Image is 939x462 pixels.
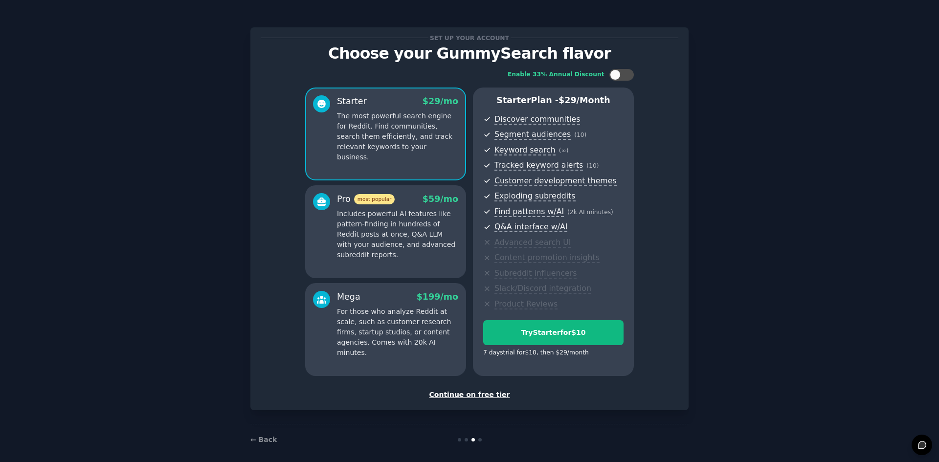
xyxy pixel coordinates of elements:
[337,291,360,303] div: Mega
[261,390,678,400] div: Continue on free tier
[494,130,571,140] span: Segment audiences
[423,194,458,204] span: $ 59 /mo
[508,70,604,79] div: Enable 33% Annual Discount
[337,193,395,205] div: Pro
[494,268,577,279] span: Subreddit influencers
[494,238,571,248] span: Advanced search UI
[494,222,567,232] span: Q&A interface w/AI
[494,160,583,171] span: Tracked keyword alerts
[586,162,599,169] span: ( 10 )
[250,436,277,443] a: ← Back
[494,114,580,125] span: Discover communities
[494,191,575,201] span: Exploding subreddits
[494,207,564,217] span: Find patterns w/AI
[483,320,624,345] button: TryStarterfor$10
[494,253,600,263] span: Content promotion insights
[483,94,624,107] p: Starter Plan -
[337,307,458,358] p: For those who analyze Reddit at scale, such as customer research firms, startup studios, or conte...
[494,176,617,186] span: Customer development themes
[559,147,569,154] span: ( ∞ )
[574,132,586,138] span: ( 10 )
[261,45,678,62] p: Choose your GummySearch flavor
[417,292,458,302] span: $ 199 /mo
[354,194,395,204] span: most popular
[337,111,458,162] p: The most powerful search engine for Reddit. Find communities, search them efficiently, and track ...
[559,95,610,105] span: $ 29 /month
[423,96,458,106] span: $ 29 /mo
[494,299,558,309] span: Product Reviews
[337,95,367,108] div: Starter
[428,33,511,43] span: Set up your account
[484,328,623,338] div: Try Starter for $10
[483,349,589,357] div: 7 days trial for $10 , then $ 29 /month
[567,209,613,216] span: ( 2k AI minutes )
[494,284,591,294] span: Slack/Discord integration
[337,209,458,260] p: Includes powerful AI features like pattern-finding in hundreds of Reddit posts at once, Q&A LLM w...
[494,145,556,155] span: Keyword search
